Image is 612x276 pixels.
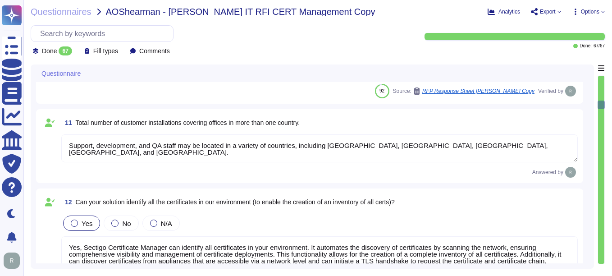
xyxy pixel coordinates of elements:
[61,120,72,126] span: 11
[581,9,599,14] span: Options
[4,253,20,269] img: user
[2,251,26,271] button: user
[82,220,92,227] span: Yes
[122,220,131,227] span: No
[498,9,520,14] span: Analytics
[565,86,576,97] img: user
[59,46,72,55] div: 67
[106,7,375,16] span: AOShearman - [PERSON_NAME] IT RFI CERT Management Copy
[93,48,118,54] span: Fill types
[41,70,81,77] span: Questionnaire
[538,88,563,94] span: Verified by
[42,48,57,54] span: Done
[61,199,72,205] span: 12
[393,87,534,95] span: Source:
[594,44,605,48] span: 67 / 67
[139,48,170,54] span: Comments
[422,88,534,94] span: RFP Response Sheet [PERSON_NAME] Copy
[580,44,592,48] span: Done:
[161,220,172,227] span: N/A
[61,236,578,271] textarea: Yes, Sectigo Certificate Manager can identify all certificates in your environment. It automates ...
[31,7,91,16] span: Questionnaires
[379,88,384,93] span: 92
[76,198,395,206] span: Can your solution identify all the certificates in our environment (to enable the creation of an ...
[565,167,576,178] img: user
[540,9,556,14] span: Export
[76,119,300,126] span: Total number of customer installations covering offices in more than one country.
[532,170,563,175] span: Answered by
[488,8,520,15] button: Analytics
[36,26,173,41] input: Search by keywords
[61,134,578,162] textarea: Support, development, and QA staff may be located in a variety of countries, including [GEOGRAPHI...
